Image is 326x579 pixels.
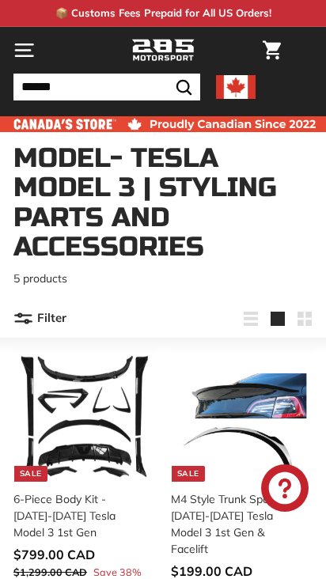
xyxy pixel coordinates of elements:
[13,491,146,541] div: 6-Piece Body Kit - [DATE]-[DATE] Tesla Model 3 1st Gen
[13,144,313,263] h1: Model- Tesla Model 3 | Styling Parts and Accessories
[131,37,195,64] img: Logo_285_Motorsport_areodynamics_components
[55,6,271,21] p: 📦 Customs Fees Prepaid for All US Orders!
[171,563,252,579] span: $199.00 CAD
[256,464,313,516] inbox-online-store-chat: Shopify online store chat
[13,547,95,562] span: $799.00 CAD
[14,466,47,482] div: Sale
[13,271,313,287] p: 5 products
[13,566,87,578] span: $1,299.00 CAD
[13,74,200,100] input: Search
[176,351,307,482] img: tesla model 3 spoiler
[171,491,303,558] div: M4 Style Trunk Spoiler - [DATE]-[DATE] Tesla Model 3 1st Gen & Facelift
[13,300,66,338] button: Filter
[255,28,289,73] a: Cart
[172,466,205,482] div: Sale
